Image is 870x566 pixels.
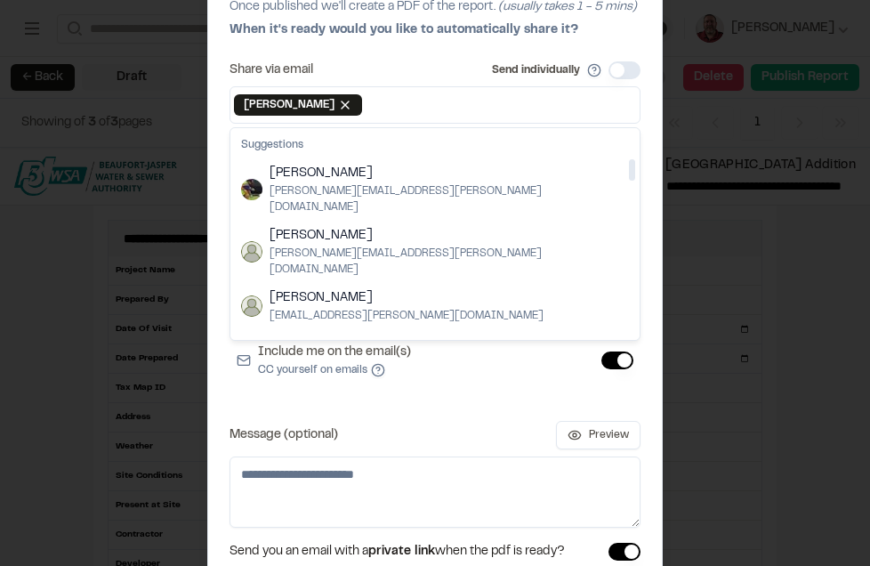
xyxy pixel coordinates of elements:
[270,246,629,278] span: [PERSON_NAME][EMAIL_ADDRESS][PERSON_NAME][DOMAIN_NAME]
[258,343,411,378] label: Include me on the email(s)
[230,64,313,77] label: Share via email
[230,542,565,562] span: Send you an email with a when the pdf is ready?
[556,421,640,449] button: Preview
[270,335,629,354] span: [PERSON_NAME]. [PERSON_NAME]
[368,546,435,557] span: private link
[244,97,334,113] span: [PERSON_NAME]
[270,164,629,183] span: [PERSON_NAME]
[492,62,580,78] label: Send individually
[241,179,262,200] img: Victor Gaucin
[234,132,636,158] div: Suggestions
[270,308,544,324] span: [EMAIL_ADDRESS][PERSON_NAME][DOMAIN_NAME]
[230,128,640,340] div: Suggestions
[241,295,262,317] img: Jordan Silva
[230,429,338,441] label: Message (optional)
[371,363,385,377] button: Include me on the email(s)CC yourself on emails
[230,25,578,36] span: When it's ready would you like to automatically share it?
[498,2,637,12] span: (usually takes 1 - 5 mins)
[241,241,262,263] img: Chris Ingolia
[270,226,629,246] span: [PERSON_NAME]
[258,362,411,378] p: CC yourself on emails
[270,288,544,308] span: [PERSON_NAME]
[270,183,629,215] span: [PERSON_NAME][EMAIL_ADDRESS][PERSON_NAME][DOMAIN_NAME]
